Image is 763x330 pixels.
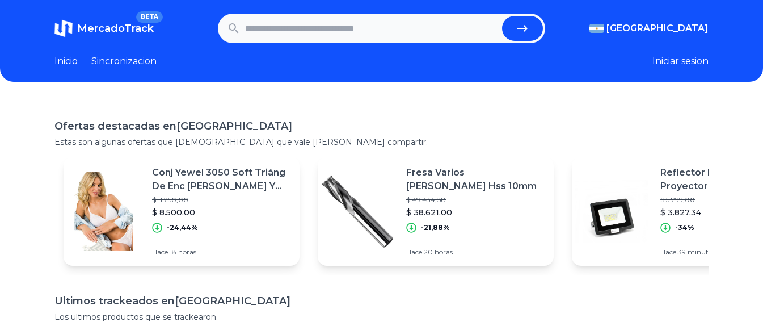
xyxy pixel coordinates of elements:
img: Featured image [318,172,397,251]
a: MercadoTrackBETA [54,19,154,37]
span: BETA [136,11,163,23]
p: Hace 18 horas [152,248,290,257]
img: Featured image [64,172,143,251]
h1: Ultimos trackeados en [GEOGRAPHIC_DATA] [54,293,709,309]
p: Conj Yewel 3050 Soft Triáng De Enc [PERSON_NAME] Y Puntilla C/less [152,166,290,193]
h1: Ofertas destacadas en [GEOGRAPHIC_DATA] [54,118,709,134]
p: Fresa Varios [PERSON_NAME] Hss 10mm [406,166,545,193]
p: -21,88% [421,223,450,232]
p: Los ultimos productos que se trackearon. [54,311,709,323]
p: Estas son algunas ofertas que [DEMOGRAPHIC_DATA] que vale [PERSON_NAME] compartir. [54,136,709,148]
a: Featured imageConj Yewel 3050 Soft Triáng De Enc [PERSON_NAME] Y Puntilla C/less$ 11.250,00$ 8.50... [64,157,300,266]
p: Hace 20 horas [406,248,545,257]
button: [GEOGRAPHIC_DATA] [589,22,709,35]
span: [GEOGRAPHIC_DATA] [606,22,709,35]
span: MercadoTrack [77,22,154,35]
a: Sincronizacion [91,55,157,68]
img: MercadoTrack [54,19,73,37]
p: -24,44% [167,223,198,232]
p: $ 11.250,00 [152,195,290,204]
a: Inicio [54,55,78,68]
button: Iniciar sesion [652,55,709,68]
p: $ 49.434,88 [406,195,545,204]
img: Featured image [572,172,651,251]
img: Argentina [589,24,604,33]
p: $ 8.500,00 [152,207,290,218]
p: -34% [675,223,694,232]
p: $ 38.621,00 [406,207,545,218]
a: Featured imageFresa Varios [PERSON_NAME] Hss 10mm$ 49.434,88$ 38.621,00-21,88%Hace 20 horas [318,157,554,266]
